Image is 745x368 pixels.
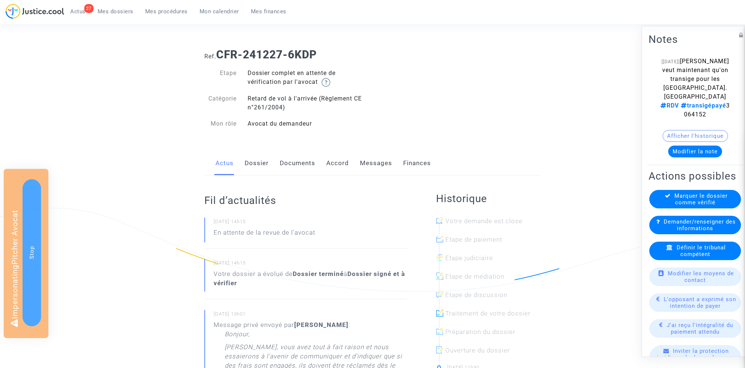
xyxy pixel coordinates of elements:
[200,8,239,15] span: Mon calendrier
[280,151,315,176] a: Documents
[139,6,194,17] a: Mes procédures
[214,228,315,241] p: En attente de la revue de l'avocat
[326,151,349,176] a: Accord
[663,130,728,142] button: Afficher l'historique
[664,296,736,309] span: L'opposant a exprimé son intention de payer
[677,244,726,258] span: Définir le tribunal compétent
[204,53,216,60] span: Ref.
[660,102,679,109] span: RDV
[360,151,392,176] a: Messages
[28,246,35,259] span: Stop
[214,269,406,288] div: Votre dossier a évolué de à
[194,6,245,17] a: Mon calendrier
[436,192,541,205] h2: Historique
[245,151,269,176] a: Dossier
[23,179,41,326] button: Stop
[145,8,188,15] span: Mes procédures
[204,194,406,207] h2: Fil d’actualités
[242,94,372,112] div: Retard de vol à l'arrivée (Règlement CE n°261/2004)
[214,218,406,228] small: [DATE] 14h15
[215,151,234,176] a: Actus
[657,348,734,368] span: Inviter la protection juridique du demandeur sur le dossier
[649,170,742,183] h2: Actions possibles
[403,151,431,176] a: Finances
[242,69,372,87] div: Dossier complet en attente de vérification par l'avocat
[84,4,93,13] div: 27
[199,119,242,128] div: Mon rôle
[216,48,317,61] b: CFR-241227-6KDP
[668,270,734,283] span: Modifier les moyens de contact
[92,6,139,17] a: Mes dossiers
[679,102,726,109] span: transigépayé
[98,8,133,15] span: Mes dossiers
[445,217,523,225] span: Votre demande est close
[322,78,330,87] img: help.svg
[668,146,722,157] button: Modifier la note
[667,322,733,335] span: J'ai reçu l'intégralité du paiement attendu
[294,321,348,328] b: [PERSON_NAME]
[660,58,730,118] span: [PERSON_NAME] veut maintenant qu'on transige pour les [GEOGRAPHIC_DATA]. [GEOGRAPHIC_DATA] 3064152
[661,59,680,64] span: [[DATE]]
[293,270,344,277] b: Dossier terminé
[214,311,406,320] small: [DATE] 13h01
[664,218,736,232] span: Demander/renseigner des informations
[649,33,742,46] h2: Notes
[245,6,292,17] a: Mes finances
[6,4,64,19] img: jc-logo.svg
[214,260,406,269] small: [DATE] 14h15
[4,169,48,338] div: Impersonating
[64,6,92,17] a: 27Actus
[70,8,86,15] span: Actus
[242,119,372,128] div: Avocat du demandeur
[199,94,242,112] div: Catégorie
[251,8,286,15] span: Mes finances
[199,69,242,87] div: Etape
[225,330,250,343] p: Bonjour,
[674,192,728,206] span: Marquer le dossier comme vérifié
